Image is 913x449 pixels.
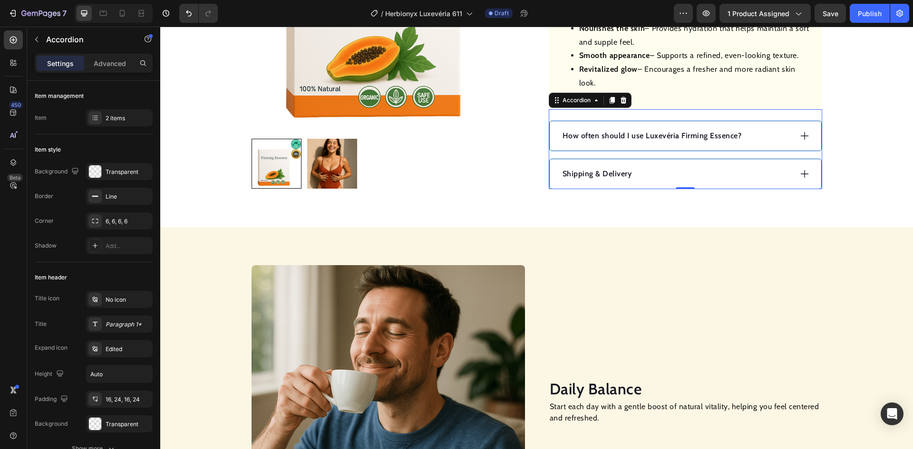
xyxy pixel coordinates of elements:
[35,320,47,328] div: Title
[106,395,150,404] div: 16, 24, 16, 24
[46,34,127,45] p: Accordion
[35,368,66,381] div: Height
[881,402,903,425] div: Open Intercom Messenger
[385,9,462,19] span: Herbionyx Luxevéria 611
[106,345,150,353] div: Edited
[35,192,53,201] div: Border
[35,393,70,406] div: Padding
[106,296,150,304] div: No icon
[719,4,811,23] button: 1 product assigned
[35,294,59,303] div: Title icon
[35,273,67,282] div: Item header
[419,22,651,36] li: – Supports a refined, even-looking texture.
[495,9,509,18] span: Draft
[419,24,490,33] strong: Smooth appearance
[389,374,661,397] p: Start each day with a gentle boost of natural vitality, helping you feel centered and refreshed.
[7,174,23,182] div: Beta
[47,58,74,68] p: Settings
[106,242,150,250] div: Add...
[858,9,882,19] div: Publish
[106,420,150,429] div: Transparent
[419,36,651,64] li: – Encourages a fresher and more radiant skin look.
[35,420,68,428] div: Background
[823,10,838,18] span: Save
[728,9,789,19] span: 1 product assigned
[9,101,23,109] div: 450
[35,217,54,225] div: Corner
[106,168,150,176] div: Transparent
[35,241,57,250] div: Shadow
[35,145,61,154] div: Item style
[401,102,583,116] div: Rich Text Editor. Editing area: main
[381,9,383,19] span: /
[389,352,662,373] h2: Daily Balance
[402,142,472,153] p: Shipping & Delivery
[106,217,150,226] div: 6, 6, 6, 6
[106,192,150,201] div: Line
[400,69,432,78] div: Accordion
[419,38,478,47] strong: Revitalized glow
[401,140,473,154] div: Rich Text Editor. Editing area: main
[179,4,218,23] div: Undo/Redo
[35,92,84,100] div: Item management
[106,320,150,329] div: Paragraph 1*
[35,165,81,178] div: Background
[106,114,150,123] div: 2 items
[4,4,71,23] button: 7
[815,4,846,23] button: Save
[62,8,67,19] p: 7
[94,58,126,68] p: Advanced
[35,344,68,352] div: Expand icon
[160,27,913,449] iframe: Design area
[35,114,47,122] div: Item
[87,365,152,382] input: Auto
[850,4,890,23] button: Publish
[402,104,582,115] p: How often should I use Luxevéria Firming Essence?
